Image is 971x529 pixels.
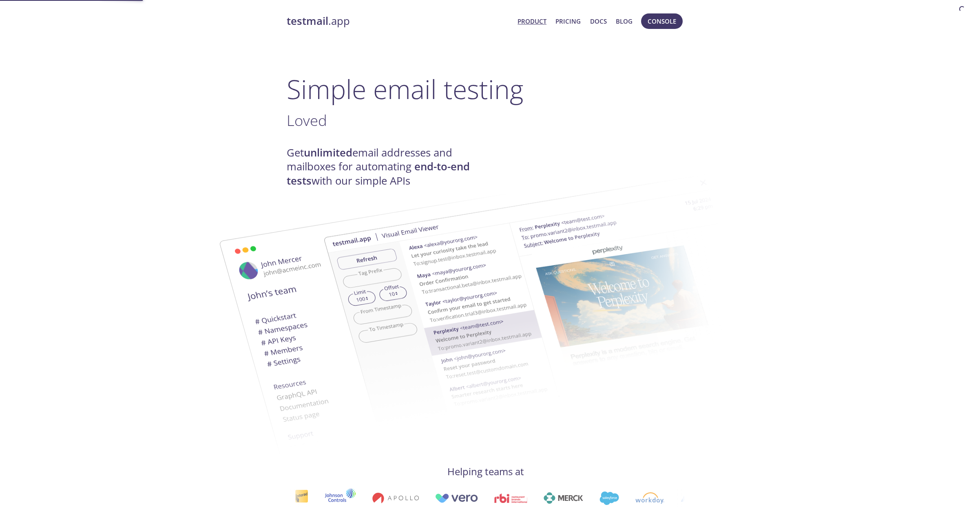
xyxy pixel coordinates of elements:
img: salesforce [599,492,619,505]
img: apollo [372,492,419,504]
strong: testmail [287,14,328,28]
img: johnsoncontrols [325,488,356,508]
h1: Simple email testing [287,73,685,105]
a: Product [518,16,546,26]
strong: unlimited [304,145,352,160]
a: Pricing [555,16,581,26]
span: Loved [287,110,327,130]
h4: Helping teams at [287,465,685,478]
span: Console [648,16,676,26]
button: Console [641,13,683,29]
a: Blog [616,16,633,26]
img: testmail-email-viewer [323,162,764,438]
strong: end-to-end tests [287,159,470,187]
img: rbi [494,494,527,503]
a: Docs [590,16,607,26]
img: testmail-email-viewer [189,189,629,465]
img: merck [544,492,583,504]
h4: Get email addresses and mailboxes for automating with our simple APIs [287,146,486,188]
img: workday [635,492,664,504]
img: vero [435,494,478,503]
a: testmail.app [287,14,511,28]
